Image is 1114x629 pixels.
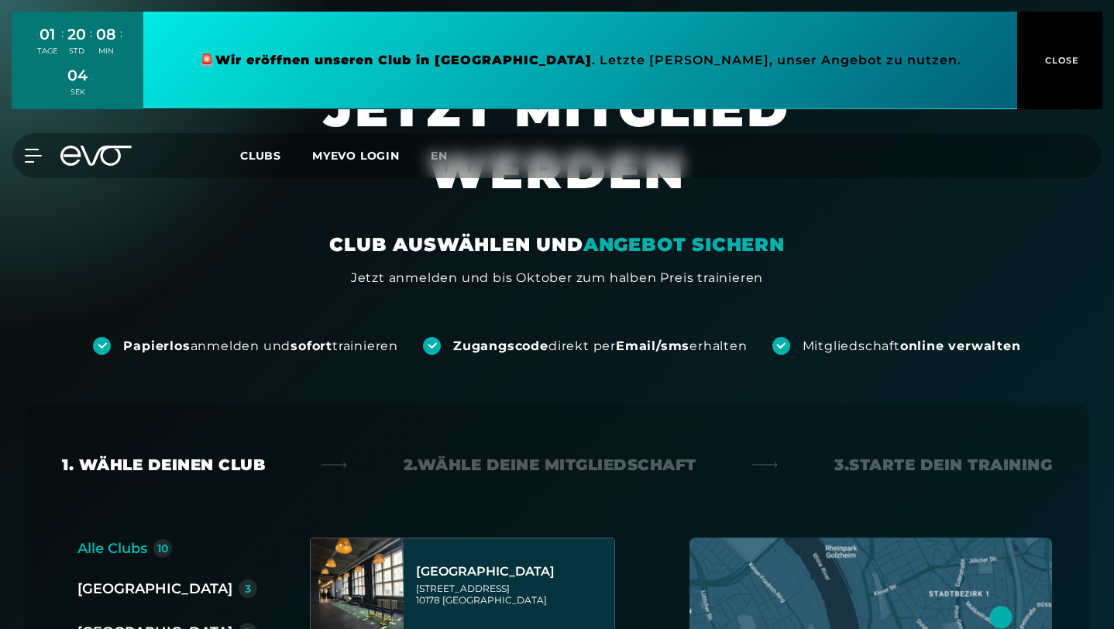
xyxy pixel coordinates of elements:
[291,339,332,353] strong: sofort
[583,233,785,256] em: ANGEBOT SICHERN
[900,339,1021,353] strong: online verwalten
[351,269,763,287] div: Jetzt anmelden und bis Oktober zum halben Preis trainieren
[62,454,265,476] div: 1. Wähle deinen Club
[67,64,88,87] div: 04
[431,147,466,165] a: en
[123,339,190,353] strong: Papierlos
[616,339,689,353] strong: Email/sms
[90,25,92,66] div: :
[240,149,281,163] span: Clubs
[96,23,116,46] div: 08
[431,149,448,163] span: en
[453,339,548,353] strong: Zugangscode
[329,232,784,257] div: CLUB AUSWÄHLEN UND
[37,46,57,57] div: TAGE
[96,46,116,57] div: MIN
[834,454,1052,476] div: 3. Starte dein Training
[245,583,251,594] div: 3
[416,583,610,606] div: [STREET_ADDRESS] 10178 [GEOGRAPHIC_DATA]
[120,25,122,66] div: :
[61,25,64,66] div: :
[803,338,1021,355] div: Mitgliedschaft
[67,46,86,57] div: STD
[1041,53,1079,67] span: CLOSE
[67,23,86,46] div: 20
[240,148,312,163] a: Clubs
[67,87,88,98] div: SEK
[416,564,610,579] div: [GEOGRAPHIC_DATA]
[123,338,398,355] div: anmelden und trainieren
[404,454,696,476] div: 2. Wähle deine Mitgliedschaft
[312,149,400,163] a: MYEVO LOGIN
[453,338,747,355] div: direkt per erhalten
[37,23,57,46] div: 01
[157,543,169,554] div: 10
[77,538,147,559] div: Alle Clubs
[1017,12,1102,109] button: CLOSE
[77,578,232,600] div: [GEOGRAPHIC_DATA]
